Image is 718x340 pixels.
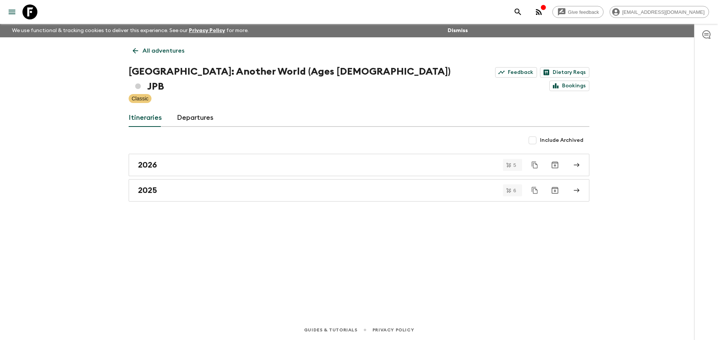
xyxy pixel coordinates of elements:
a: Feedback [495,67,537,78]
h2: 2025 [138,185,157,195]
button: search adventures [510,4,525,19]
span: [EMAIL_ADDRESS][DOMAIN_NAME] [618,9,709,15]
div: [EMAIL_ADDRESS][DOMAIN_NAME] [610,6,709,18]
h1: [GEOGRAPHIC_DATA]: Another World (Ages [DEMOGRAPHIC_DATA]) JPB [129,64,457,94]
a: Dietary Reqs [540,67,589,78]
a: 2026 [129,154,589,176]
span: 6 [509,188,521,193]
button: Archive [547,157,562,172]
p: We use functional & tracking cookies to deliver this experience. See our for more. [9,24,252,37]
a: Privacy Policy [189,28,225,33]
span: 5 [509,163,521,168]
a: Departures [177,109,214,127]
h2: 2026 [138,160,157,170]
a: 2025 [129,179,589,202]
p: Classic [132,95,148,102]
a: Guides & Tutorials [304,326,358,334]
button: Archive [547,183,562,198]
a: All adventures [129,43,188,58]
span: Give feedback [564,9,603,15]
a: Privacy Policy [372,326,414,334]
button: Duplicate [528,158,541,172]
a: Itineraries [129,109,162,127]
button: Dismiss [446,25,470,36]
p: All adventures [142,46,184,55]
span: Include Archived [540,137,583,144]
a: Give feedback [552,6,604,18]
a: Bookings [549,81,589,91]
button: menu [4,4,19,19]
button: Duplicate [528,184,541,197]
